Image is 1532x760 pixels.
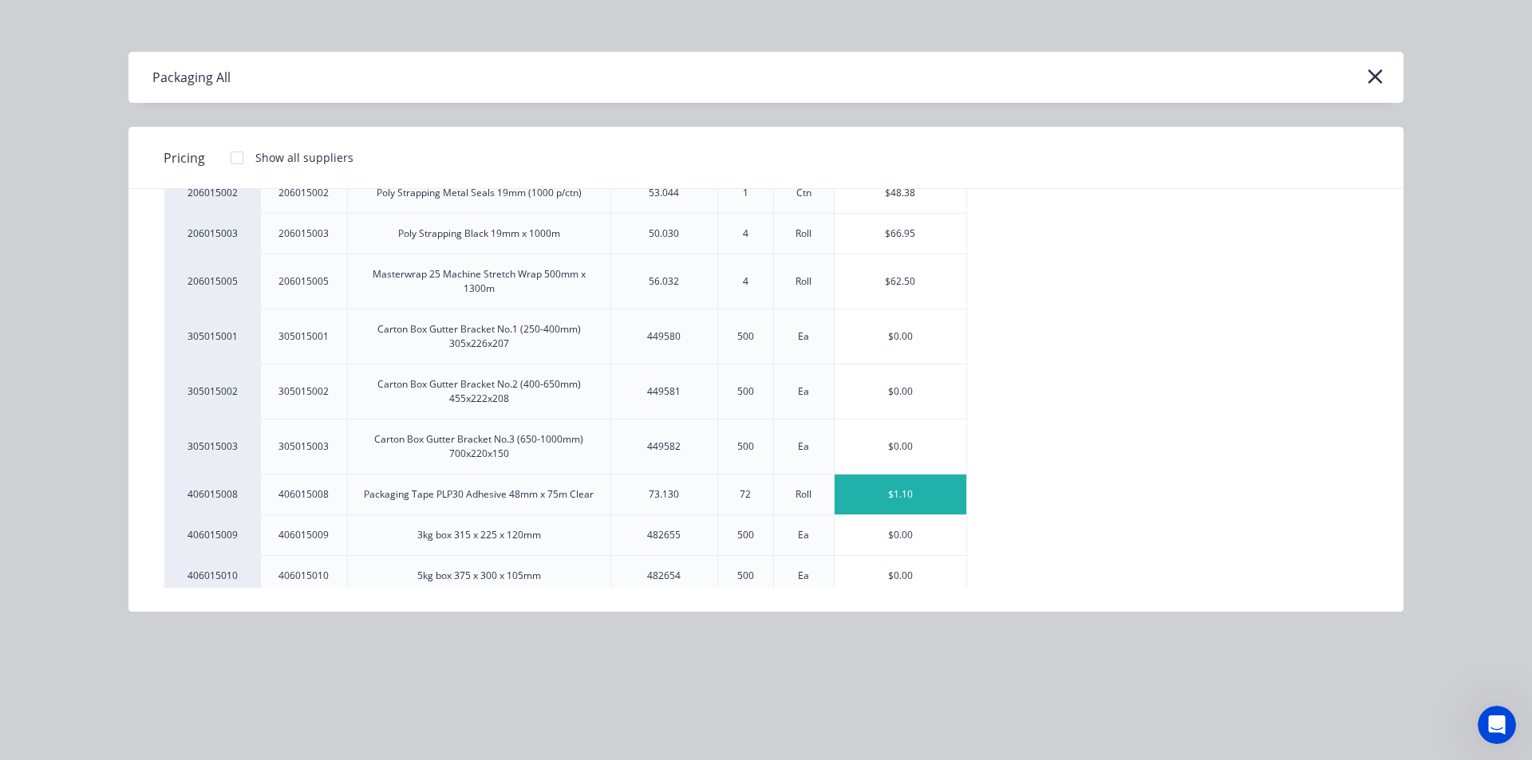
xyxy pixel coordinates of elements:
[743,226,748,241] div: 4
[796,226,811,241] div: Roll
[796,274,811,289] div: Roll
[737,329,754,344] div: 500
[798,384,809,399] div: Ea
[164,474,260,514] div: 406015008
[835,515,966,555] div: $0.00
[647,384,681,399] div: 449581
[798,439,809,454] div: Ea
[152,68,231,87] div: Packaging All
[398,226,560,241] div: Poly Strapping Black 19mm x 1000m
[164,213,260,254] div: 206015003
[835,214,966,254] div: $66.95
[798,329,809,344] div: Ea
[377,186,582,200] div: Poly Strapping Metal Seals 19mm (1000 p/ctn)
[361,432,598,461] div: Carton Box Gutter Bracket No.3 (650-1000mm) 700x220x150
[164,555,260,596] div: 406015010
[743,274,748,289] div: 4
[1478,706,1516,744] iframe: Intercom live chat
[835,475,966,514] div: $1.10
[798,569,809,583] div: Ea
[278,329,329,344] div: 305015001
[164,148,205,167] span: Pricing
[278,528,329,542] div: 406015009
[647,528,681,542] div: 482655
[255,149,353,166] div: Show all suppliers
[647,569,681,583] div: 482654
[164,172,260,213] div: 206015002
[798,528,809,542] div: Ea
[647,329,681,344] div: 449580
[740,487,751,502] div: 72
[417,569,541,583] div: 5kg box 375 x 300 x 105mm
[835,419,966,474] div: $0.00
[278,186,329,200] div: 206015002
[649,186,679,200] div: 53.044
[164,364,260,419] div: 305015002
[649,487,679,502] div: 73.130
[164,514,260,555] div: 406015009
[737,569,754,583] div: 500
[796,487,811,502] div: Roll
[835,254,966,309] div: $62.50
[743,186,748,200] div: 1
[737,528,754,542] div: 500
[278,439,329,454] div: 305015003
[835,364,966,419] div: $0.00
[835,173,966,213] div: $48.38
[361,322,598,351] div: Carton Box Gutter Bracket No.1 (250-400mm) 305x226x207
[361,377,598,406] div: Carton Box Gutter Bracket No.2 (400-650mm) 455x222x208
[835,309,966,364] div: $0.00
[796,186,811,200] div: Ctn
[361,267,598,296] div: Masterwrap 25 Machine Stretch Wrap 500mm x 1300m
[164,254,260,309] div: 206015005
[278,487,329,502] div: 406015008
[364,487,594,502] div: Packaging Tape PLP30 Adhesive 48mm x 75m Clear
[164,309,260,364] div: 305015001
[737,384,754,399] div: 500
[649,274,679,289] div: 56.032
[647,439,681,454] div: 449582
[649,226,679,241] div: 50.030
[278,226,329,241] div: 206015003
[278,569,329,583] div: 406015010
[835,556,966,596] div: $0.00
[737,439,754,454] div: 500
[278,274,329,289] div: 206015005
[164,419,260,474] div: 305015003
[417,528,541,542] div: 3kg box 315 x 225 x 120mm
[278,384,329,399] div: 305015002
